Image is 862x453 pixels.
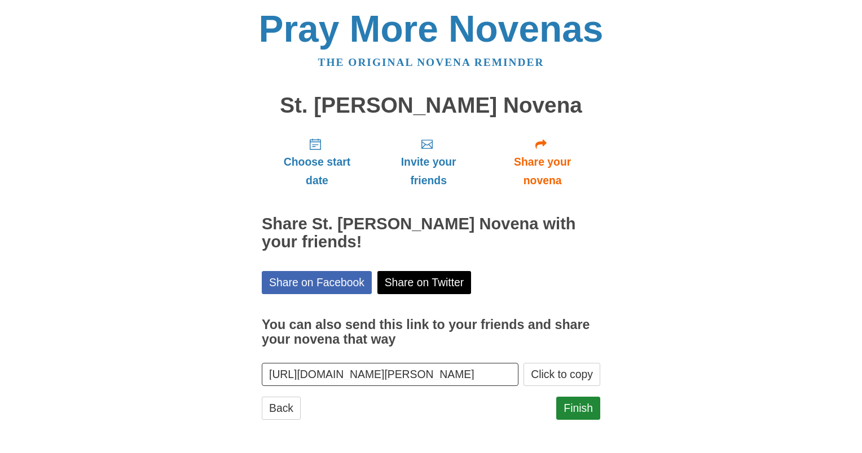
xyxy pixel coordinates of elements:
h1: St. [PERSON_NAME] Novena [262,94,600,118]
a: The original novena reminder [318,56,544,68]
button: Click to copy [524,363,600,386]
a: Pray More Novenas [259,8,604,50]
a: Share on Facebook [262,271,372,294]
a: Share your novena [485,128,600,196]
a: Choose start date [262,128,372,196]
span: Choose start date [273,153,361,190]
a: Invite your friends [372,128,485,196]
h3: You can also send this link to your friends and share your novena that way [262,318,600,347]
a: Finish [556,397,600,420]
span: Share your novena [496,153,589,190]
a: Back [262,397,301,420]
h2: Share St. [PERSON_NAME] Novena with your friends! [262,215,600,251]
a: Share on Twitter [377,271,472,294]
span: Invite your friends [384,153,473,190]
